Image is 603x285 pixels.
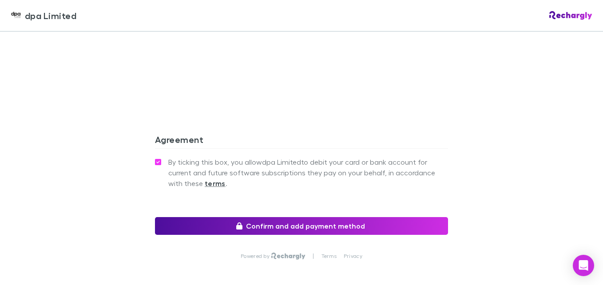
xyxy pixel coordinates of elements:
[205,179,226,188] strong: terms
[155,134,448,148] h3: Agreement
[155,217,448,235] button: Confirm and add payment method
[573,255,594,276] div: Open Intercom Messenger
[321,253,337,260] a: Terms
[168,157,448,189] span: By ticking this box, you allow dpa Limited to debit your card or bank account for current and fut...
[241,253,271,260] p: Powered by
[11,10,21,21] img: dpa Limited's Logo
[344,253,362,260] a: Privacy
[271,253,305,260] img: Rechargly Logo
[25,9,76,22] span: dpa Limited
[549,11,592,20] img: Rechargly Logo
[313,253,314,260] p: |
